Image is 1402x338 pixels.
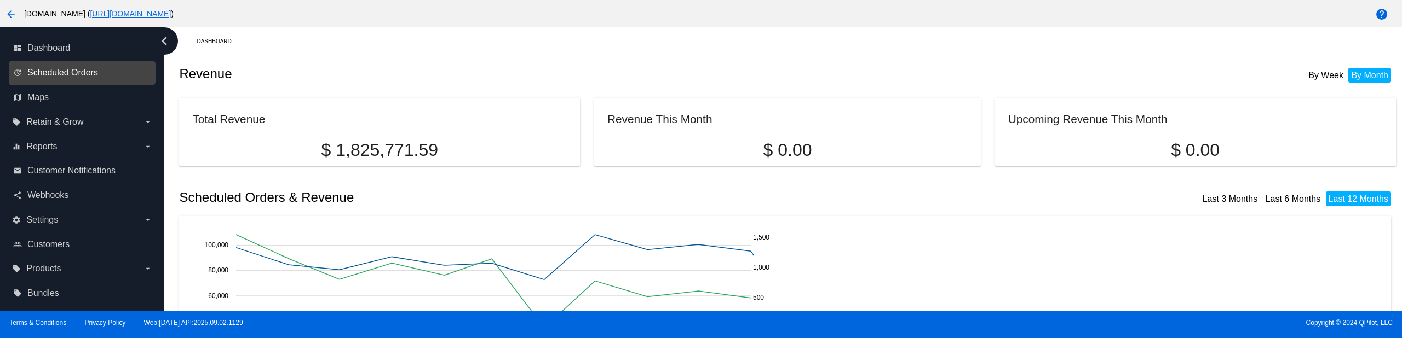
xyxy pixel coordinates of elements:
a: share Webhooks [13,187,152,204]
i: settings [12,215,21,224]
i: arrow_drop_down [143,215,152,224]
h2: Revenue This Month [607,113,713,125]
a: people_outline Customers [13,236,152,253]
i: local_offer [12,264,21,273]
a: email Customer Notifications [13,162,152,179]
mat-icon: arrow_back [4,8,18,21]
text: 60,000 [209,292,229,299]
mat-icon: help [1375,8,1388,21]
span: Copyright © 2024 QPilot, LLC [710,319,1393,327]
h2: Revenue [179,66,788,81]
span: Customer Notifications [27,166,116,176]
a: Web:[DATE] API:2025.09.02.1129 [144,319,243,327]
li: By Month [1348,68,1391,83]
p: $ 0.00 [607,140,968,160]
i: share [13,191,22,200]
i: people_outline [13,240,22,249]
span: Settings [26,215,58,225]
i: local_offer [13,289,22,298]
i: update [13,68,22,77]
a: Dashboard [197,33,241,50]
text: 1,500 [753,234,769,241]
span: Maps [27,92,49,102]
text: 100,000 [205,241,229,249]
a: map Maps [13,89,152,106]
text: 80,000 [209,266,229,274]
span: Customers [27,240,70,249]
i: chevron_left [156,32,173,50]
span: [DOMAIN_NAME] ( ) [24,9,174,18]
i: map [13,93,22,102]
a: Privacy Policy [85,319,126,327]
i: equalizer [12,142,21,151]
text: 1,000 [753,264,769,271]
span: Dashboard [27,43,70,53]
li: By Week [1306,68,1346,83]
span: Webhooks [27,190,68,200]
a: update Scheduled Orders [13,64,152,81]
i: arrow_drop_down [143,118,152,126]
span: Scheduled Orders [27,68,98,78]
a: Last 12 Months [1329,194,1388,203]
p: $ 1,825,771.59 [192,140,567,160]
i: dashboard [13,44,22,53]
a: dashboard Dashboard [13,39,152,57]
span: Bundles [27,288,59,298]
a: Terms & Conditions [9,319,66,327]
span: Reports [26,142,57,151]
h2: Upcoming Revenue This Month [1008,113,1168,125]
a: [URL][DOMAIN_NAME] [90,9,171,18]
span: Retain & Grow [26,117,83,127]
text: 500 [753,294,764,301]
i: email [13,166,22,175]
a: Last 3 Months [1203,194,1258,203]
i: arrow_drop_down [143,142,152,151]
i: local_offer [12,118,21,126]
span: Products [26,264,61,273]
a: local_offer Bundles [13,284,152,302]
h2: Scheduled Orders & Revenue [179,190,788,205]
h2: Total Revenue [192,113,265,125]
i: arrow_drop_down [143,264,152,273]
a: Last 6 Months [1266,194,1321,203]
p: $ 0.00 [1008,140,1383,160]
